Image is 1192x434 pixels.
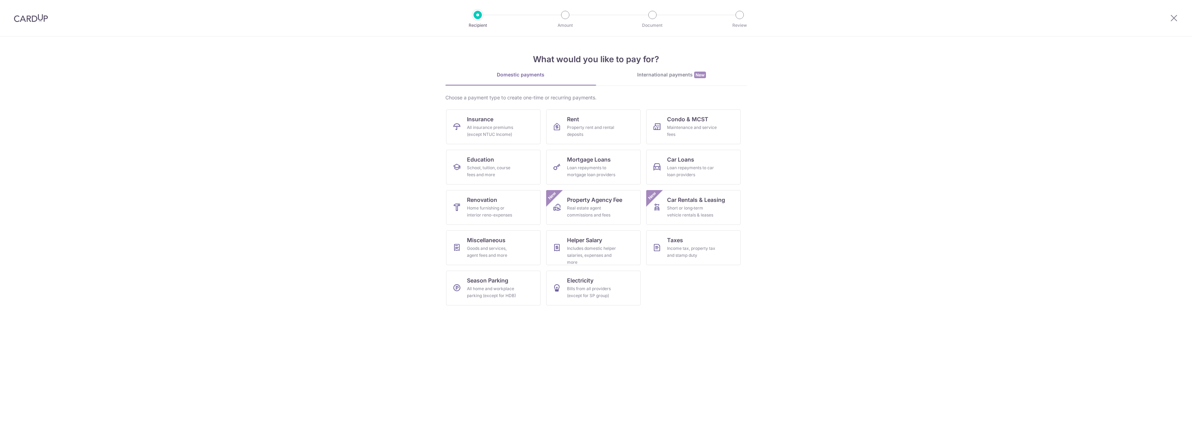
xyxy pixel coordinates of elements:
[446,190,541,225] a: RenovationHome furnishing or interior reno-expenses
[546,109,641,144] a: RentProperty rent and rental deposits
[452,22,503,29] p: Recipient
[667,205,717,219] div: Short or long‑term vehicle rentals & leases
[546,271,641,305] a: ElectricityBills from all providers (except for SP group)
[14,14,48,22] img: CardUp
[667,155,694,164] span: Car Loans
[446,271,541,305] a: Season ParkingAll home and workplace parking (except for HDB)
[646,109,741,144] a: Condo & MCSTMaintenance and service fees
[667,164,717,178] div: Loan repayments to car loan providers
[567,276,593,285] span: Electricity
[596,71,747,79] div: International payments
[467,205,517,219] div: Home furnishing or interior reno-expenses
[467,164,517,178] div: School, tuition, course fees and more
[467,115,493,123] span: Insurance
[627,22,678,29] p: Document
[667,115,708,123] span: Condo & MCST
[445,53,747,66] h4: What would you like to pay for?
[546,150,641,185] a: Mortgage LoansLoan repayments to mortgage loan providers
[567,124,617,138] div: Property rent and rental deposits
[567,205,617,219] div: Real estate agent commissions and fees
[445,71,596,78] div: Domestic payments
[567,285,617,299] div: Bills from all providers (except for SP group)
[567,155,611,164] span: Mortgage Loans
[667,245,717,259] div: Income tax, property tax and stamp duty
[467,196,497,204] span: Renovation
[667,124,717,138] div: Maintenance and service fees
[546,190,641,225] a: Property Agency FeeReal estate agent commissions and feesNew
[714,22,765,29] p: Review
[667,236,683,244] span: Taxes
[567,196,622,204] span: Property Agency Fee
[445,94,747,101] div: Choose a payment type to create one-time or recurring payments.
[567,115,579,123] span: Rent
[546,230,641,265] a: Helper SalaryIncludes domestic helper salaries, expenses and more
[646,230,741,265] a: TaxesIncome tax, property tax and stamp duty
[467,236,505,244] span: Miscellaneous
[646,190,741,225] a: Car Rentals & LeasingShort or long‑term vehicle rentals & leasesNew
[646,150,741,185] a: Car LoansLoan repayments to car loan providers
[446,109,541,144] a: InsuranceAll insurance premiums (except NTUC Income)
[667,196,725,204] span: Car Rentals & Leasing
[446,230,541,265] a: MiscellaneousGoods and services, agent fees and more
[467,276,508,285] span: Season Parking
[567,164,617,178] div: Loan repayments to mortgage loan providers
[446,150,541,185] a: EducationSchool, tuition, course fees and more
[467,124,517,138] div: All insurance premiums (except NTUC Income)
[546,190,558,202] span: New
[694,72,706,78] span: New
[467,285,517,299] div: All home and workplace parking (except for HDB)
[467,155,494,164] span: Education
[567,245,617,266] div: Includes domestic helper salaries, expenses and more
[646,190,658,202] span: New
[540,22,591,29] p: Amount
[467,245,517,259] div: Goods and services, agent fees and more
[567,236,602,244] span: Helper Salary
